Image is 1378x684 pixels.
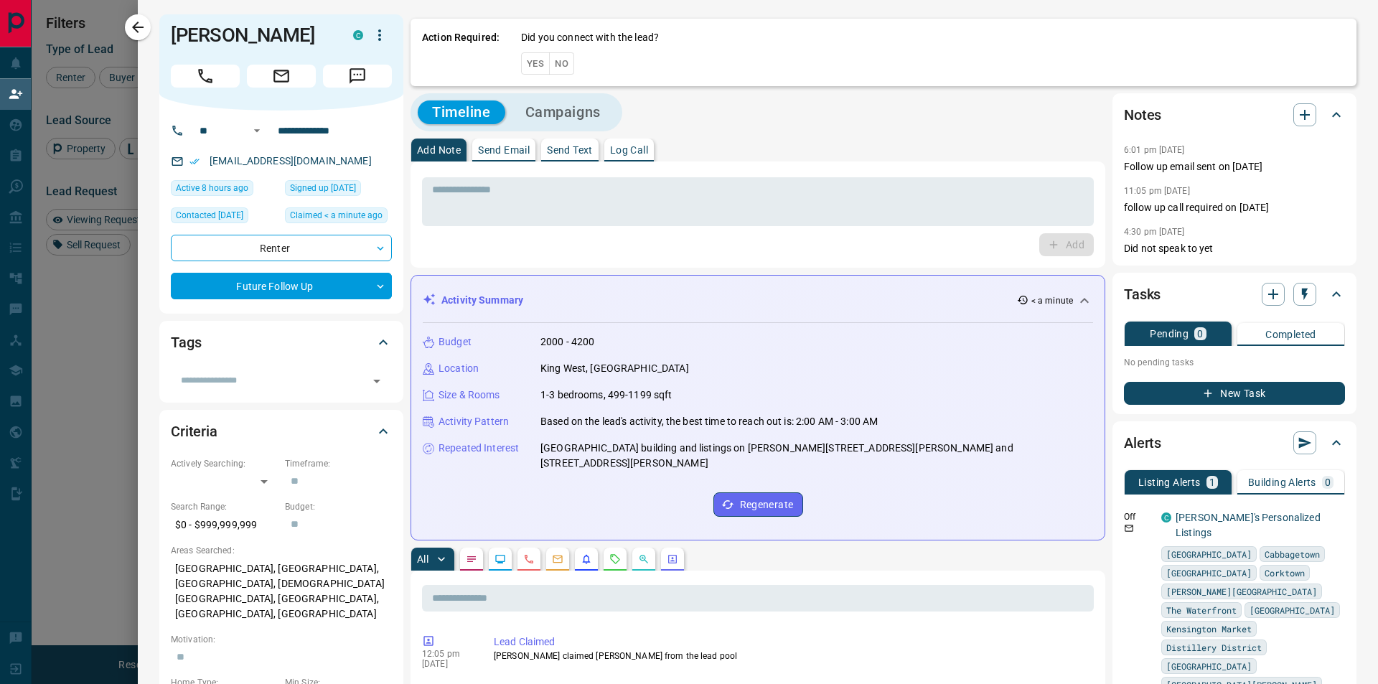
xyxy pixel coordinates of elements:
span: Message [323,65,392,88]
h2: Notes [1124,103,1161,126]
svg: Agent Actions [667,553,678,565]
button: Regenerate [713,492,803,517]
p: King West, [GEOGRAPHIC_DATA] [540,361,689,376]
button: Yes [521,52,550,75]
div: Sun Mar 02 2025 [171,207,278,228]
span: Claimed < a minute ago [290,208,383,222]
span: Corktown [1265,566,1305,580]
p: 2000 - 4200 [540,334,594,350]
span: Contacted [DATE] [176,208,243,222]
p: Location [439,361,479,376]
p: 4:30 pm [DATE] [1124,227,1185,237]
span: [GEOGRAPHIC_DATA] [1166,659,1252,673]
span: The Waterfront [1166,603,1237,617]
p: < a minute [1031,294,1073,307]
svg: Email [1124,523,1134,533]
div: Sat Mar 23 2024 [285,180,392,200]
div: Notes [1124,98,1345,132]
h2: Tasks [1124,283,1161,306]
p: [DATE] [422,659,472,669]
p: Add Note [417,145,461,155]
div: Renter [171,235,392,261]
p: Activity Pattern [439,414,509,429]
p: Based on the lead's activity, the best time to reach out is: 2:00 AM - 3:00 AM [540,414,878,429]
p: Listing Alerts [1138,477,1201,487]
p: Did not speak to yet [1124,241,1345,256]
h1: [PERSON_NAME] [171,24,332,47]
svg: Requests [609,553,621,565]
svg: Opportunities [638,553,650,565]
span: Call [171,65,240,88]
p: Areas Searched: [171,544,392,557]
span: Active 8 hours ago [176,181,248,195]
p: Activity Summary [441,293,523,308]
button: New Task [1124,382,1345,405]
p: Search Range: [171,500,278,513]
p: Off [1124,510,1153,523]
p: Motivation: [171,633,392,646]
p: All [417,554,428,564]
p: follow up call required on [DATE] [1124,200,1345,215]
div: condos.ca [1161,512,1171,523]
a: [EMAIL_ADDRESS][DOMAIN_NAME] [210,155,372,167]
a: [PERSON_NAME]'s Personalized Listings [1176,512,1321,538]
button: Open [367,371,387,391]
h2: Alerts [1124,431,1161,454]
div: Fri Aug 15 2025 [285,207,392,228]
button: Timeline [418,100,505,124]
button: Campaigns [511,100,615,124]
p: [GEOGRAPHIC_DATA], [GEOGRAPHIC_DATA], [GEOGRAPHIC_DATA], [DEMOGRAPHIC_DATA][GEOGRAPHIC_DATA], [GE... [171,557,392,626]
p: 0 [1197,329,1203,339]
p: Size & Rooms [439,388,500,403]
p: Send Text [547,145,593,155]
p: 1 [1209,477,1215,487]
div: Activity Summary< a minute [423,287,1093,314]
h2: Tags [171,331,201,354]
p: Budget [439,334,472,350]
p: 12:05 pm [422,649,472,659]
span: Distillery District [1166,640,1262,655]
span: [GEOGRAPHIC_DATA] [1250,603,1335,617]
h2: Criteria [171,420,217,443]
p: No pending tasks [1124,352,1345,373]
svg: Emails [552,553,563,565]
p: [GEOGRAPHIC_DATA] building and listings on [PERSON_NAME][STREET_ADDRESS][PERSON_NAME] and [STREET... [540,441,1093,471]
p: $0 - $999,999,999 [171,513,278,537]
div: Criteria [171,414,392,449]
p: Action Required: [422,30,500,75]
p: [PERSON_NAME] claimed [PERSON_NAME] from the lead pool [494,650,1088,662]
p: Actively Searching: [171,457,278,470]
div: condos.ca [353,30,363,40]
div: Alerts [1124,426,1345,460]
button: No [549,52,574,75]
p: Building Alerts [1248,477,1316,487]
svg: Notes [466,553,477,565]
svg: Lead Browsing Activity [495,553,506,565]
p: Did you connect with the lead? [521,30,659,45]
p: Log Call [610,145,648,155]
p: 0 [1325,477,1331,487]
span: [GEOGRAPHIC_DATA] [1166,547,1252,561]
p: Budget: [285,500,392,513]
svg: Listing Alerts [581,553,592,565]
p: Lead Claimed [494,634,1088,650]
div: Future Follow Up [171,273,392,299]
p: Timeframe: [285,457,392,470]
span: Signed up [DATE] [290,181,356,195]
div: Tags [171,325,392,360]
p: 6:01 pm [DATE] [1124,145,1185,155]
span: Email [247,65,316,88]
p: Repeated Interest [439,441,519,456]
svg: Email Verified [189,156,200,167]
p: Completed [1265,329,1316,339]
p: Send Email [478,145,530,155]
svg: Calls [523,553,535,565]
div: Fri Aug 15 2025 [171,180,278,200]
span: Kensington Market [1166,622,1252,636]
p: Pending [1150,329,1189,339]
div: Tasks [1124,277,1345,311]
span: Cabbagetown [1265,547,1320,561]
button: Open [248,122,266,139]
p: 11:05 pm [DATE] [1124,186,1190,196]
span: [PERSON_NAME][GEOGRAPHIC_DATA] [1166,584,1317,599]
